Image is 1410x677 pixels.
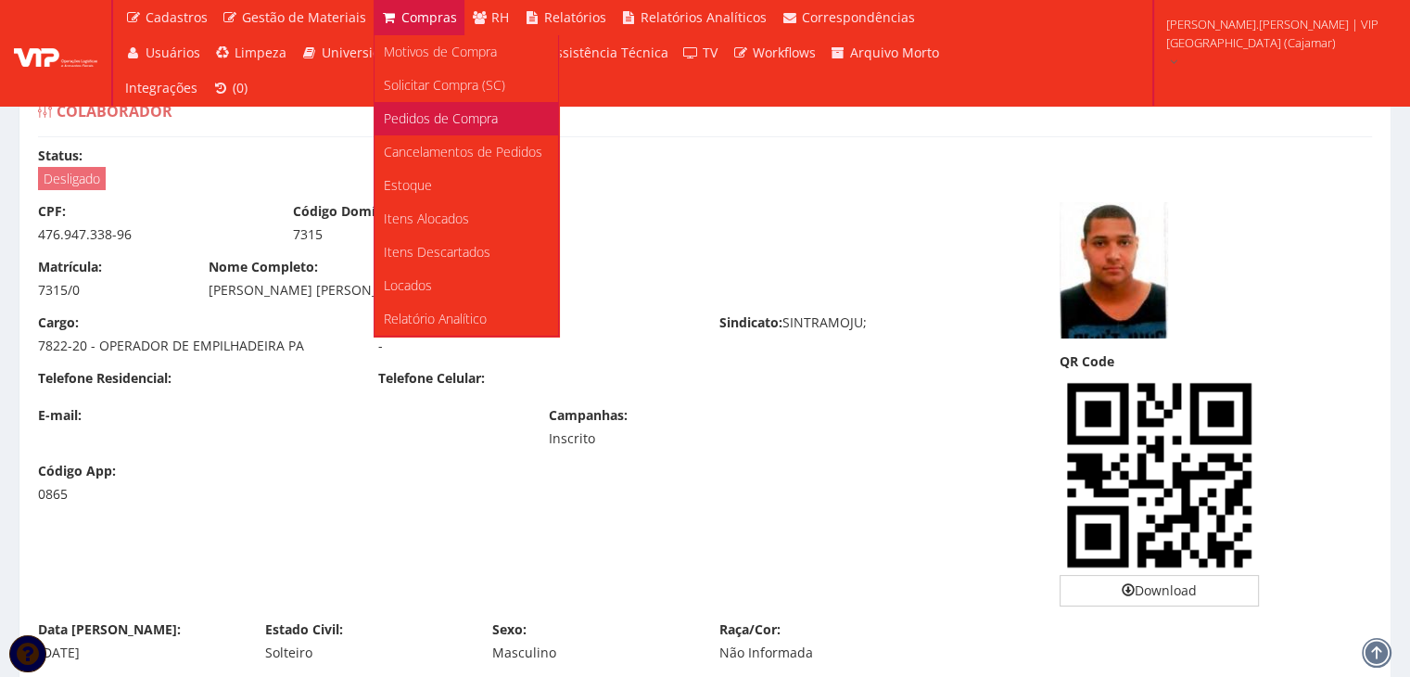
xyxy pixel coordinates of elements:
label: Código Domínio: [293,202,400,221]
img: logo [14,39,97,67]
span: Motivos de Compra [384,43,497,60]
span: Relatório Analítico [384,310,487,327]
label: Status: [38,147,83,165]
label: Cargo: [38,313,79,332]
label: Data [PERSON_NAME]: [38,620,181,639]
label: Matrícula: [38,258,102,276]
label: E-mail: [38,406,82,425]
span: Limpeza [235,44,286,61]
div: Solteiro [265,644,464,662]
div: SINTRAMOJU; [705,313,1045,337]
span: Correspondências [802,8,915,26]
span: Cancelamentos de Pedidos [384,143,542,160]
a: Motivos de Compra [375,35,558,69]
a: (0) [205,70,255,106]
a: Cancelamentos de Pedidos [375,135,558,169]
div: Não Informada [718,644,918,662]
div: [PERSON_NAME] [PERSON_NAME] [209,281,862,300]
div: 0865 [38,485,181,504]
a: Itens Descartados [375,236,558,269]
a: Itens Alocados [375,202,558,236]
label: CPF: [38,202,66,221]
img: ls9YQ0TTNjJfY+fws0dIEjcAYLEHSBI3AGCxB0gSNwBgsQdIEjcAYLEHSBI3AGCxB0gSNwBgsQdIEjcAYLEHSBI3AGCxB0gSN... [1060,376,1259,575]
span: Compras [401,8,457,26]
a: Estoque [375,169,558,202]
label: QR Code [1060,352,1114,371]
span: Locados [384,276,432,294]
span: Colaborador [57,101,172,121]
label: Nome Completo: [209,258,318,276]
a: Solicitar Compra (SC) [375,69,558,102]
span: Itens Descartados [384,243,490,261]
a: TV [676,35,726,70]
span: Itens Alocados [384,210,469,227]
a: Universidade [294,35,412,70]
div: 7822-20 - OPERADOR DE EMPILHADEIRA PA [38,337,350,355]
a: Download [1060,575,1259,607]
a: Assistência Técnica [520,35,676,70]
a: Arquivo Morto [823,35,947,70]
span: Estoque [384,176,432,194]
div: - [378,337,691,355]
span: Workflows [753,44,816,61]
div: 476.947.338-96 [38,225,265,244]
a: Relatório Analítico [375,302,558,336]
div: 7315/0 [38,281,181,300]
span: Cadastros [146,8,208,26]
span: TV [703,44,718,61]
span: (0) [233,79,248,96]
span: Solicitar Compra (SC) [384,76,505,94]
span: Gestão de Materiais [242,8,366,26]
span: Relatórios [544,8,606,26]
img: b4cbd128a65c5d8711d1b3f337d48018.jpeg [1060,202,1168,338]
label: Campanhas: [549,406,628,425]
span: Universidade [322,44,404,61]
div: Inscrito [549,429,776,448]
span: Assistência Técnica [548,44,668,61]
span: Relatórios Analíticos [641,8,767,26]
a: Limpeza [208,35,295,70]
a: Integrações [118,70,205,106]
div: [DATE] [38,644,237,662]
div: Masculino [492,644,692,662]
a: Locados [375,269,558,302]
span: Arquivo Morto [850,44,939,61]
a: Usuários [118,35,208,70]
span: RH [491,8,509,26]
span: Desligado [38,167,106,190]
label: Estado Civil: [265,620,343,639]
span: Integrações [125,79,197,96]
a: Workflows [725,35,823,70]
span: Usuários [146,44,200,61]
label: Raça/Cor: [718,620,780,639]
span: Pedidos de Compra [384,109,498,127]
label: Sindicato: [718,313,781,332]
label: Telefone Celular: [378,369,485,388]
div: 7315 [293,225,520,244]
label: Código App: [38,462,116,480]
a: Pedidos de Compra [375,102,558,135]
label: Sexo: [492,620,527,639]
span: [PERSON_NAME].[PERSON_NAME] | VIP [GEOGRAPHIC_DATA] (Cajamar) [1165,15,1386,52]
label: Telefone Residencial: [38,369,171,388]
